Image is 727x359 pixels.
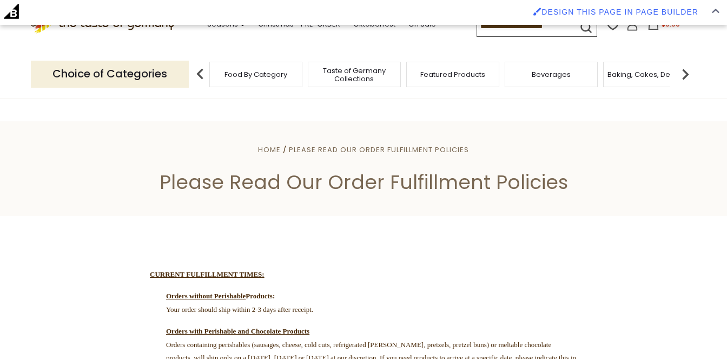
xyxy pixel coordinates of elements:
[607,70,691,79] a: Baking, Cakes, Desserts
[150,270,265,278] strong: CURRENT FULFILLMENT TIMES:
[166,305,313,314] span: Your order should ship within 2-3 days after receipt.
[166,292,246,300] strong: Orders without Perishable
[246,292,275,300] strong: Products:
[541,8,698,16] span: Design this page in Page Builder
[189,63,211,85] img: previous arrow
[527,2,704,22] a: Enabled brush for page builder edit. Design this page in Page Builder
[166,327,309,335] span: Orders with Perishable and Chocolate Products
[675,63,696,85] img: next arrow
[311,67,398,83] a: Taste of Germany Collections
[258,145,281,155] a: Home
[224,70,287,79] a: Food By Category
[712,9,719,14] img: Close Admin Bar
[420,70,485,79] a: Featured Products
[533,7,541,16] img: Enabled brush for page builder edit.
[31,61,189,87] p: Choice of Categories
[662,19,680,29] span: $0.00
[289,145,469,155] a: Please Read Our Order Fulfillment Policies
[34,170,693,194] h1: Please Read Our Order Fulfillment Policies
[640,18,686,34] button: $0.00
[532,70,571,79] a: Beverages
